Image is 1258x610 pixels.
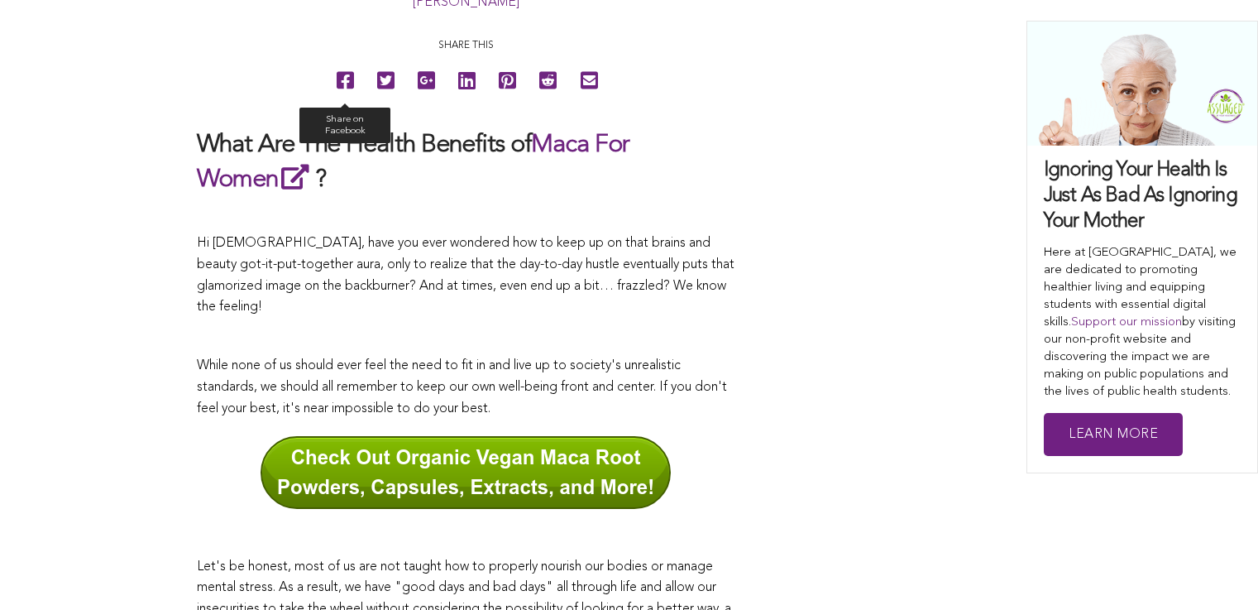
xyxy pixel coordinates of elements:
img: Check Out Organic Vegan Maca Root Powders, Capsules, Extracts, and More! [261,436,671,509]
span: Hi [DEMOGRAPHIC_DATA], have you ever wondered how to keep up on that brains and beauty got-it-put... [197,237,734,314]
span: While none of us should ever feel the need to fit in and live up to society's unrealistic standar... [197,359,727,415]
p: Share this [197,38,734,54]
h2: What Are The Health Benefits of ? [197,129,734,196]
a: Learn More [1044,413,1183,457]
a: Share on Facebook [327,62,364,99]
iframe: Chat Widget [1175,531,1258,610]
a: Maca For Women [197,132,629,192]
div: Share on Facebook [299,108,390,142]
